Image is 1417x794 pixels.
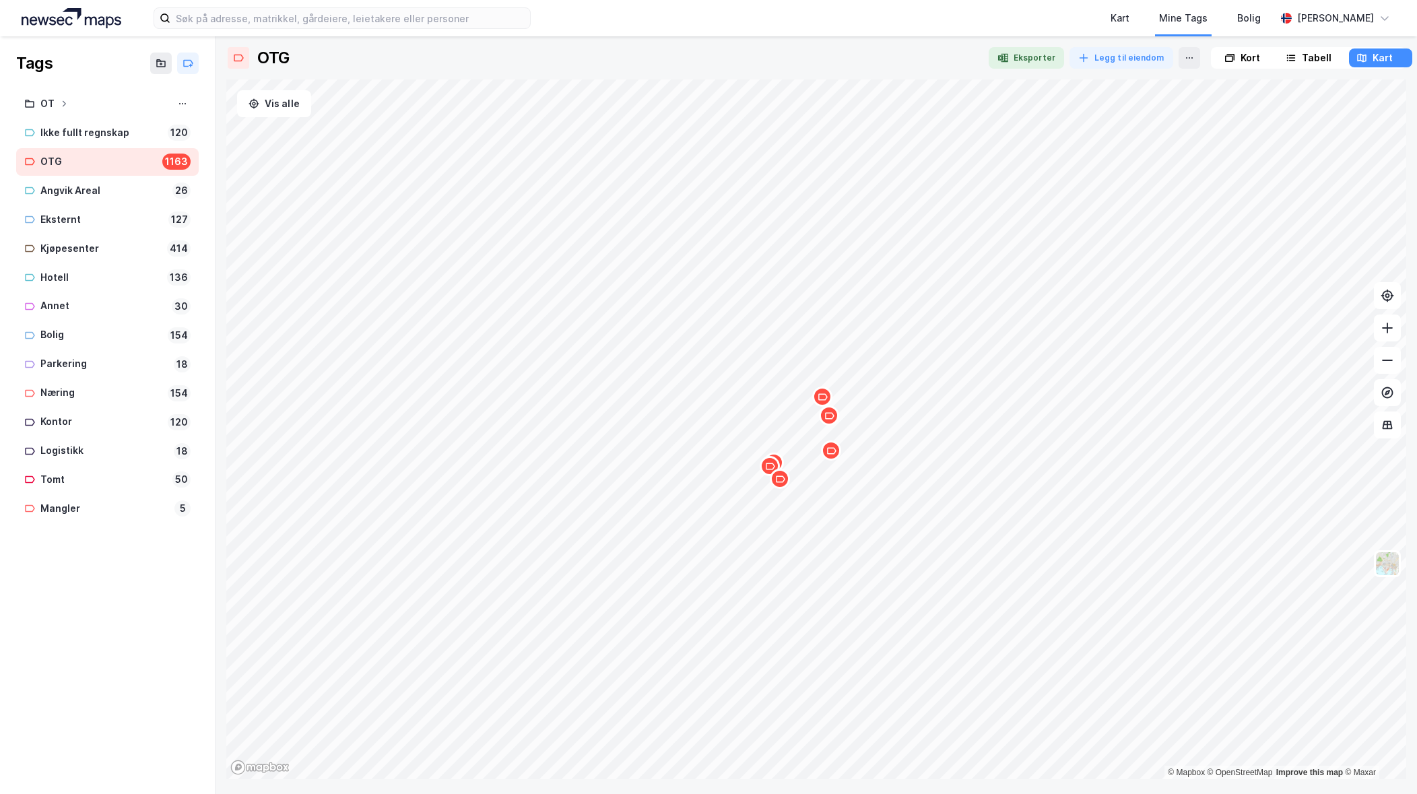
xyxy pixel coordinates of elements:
div: 26 [172,183,191,199]
div: Kart [1373,50,1393,66]
div: OTG [257,47,290,69]
a: Mapbox [1168,768,1205,777]
div: Kontrollprogram for chat [1350,729,1417,794]
div: Kontor [40,413,162,430]
a: Kontor120 [16,408,199,436]
a: Kjøpesenter414 [16,235,199,263]
div: 30 [172,298,191,315]
div: Tomt [40,471,167,488]
div: Tabell [1302,50,1331,66]
div: Kart [1111,10,1129,26]
div: 50 [172,471,191,488]
a: OTG1163 [16,148,199,176]
div: Map marker [821,440,841,461]
button: Vis alle [237,90,311,117]
div: 120 [168,125,191,141]
a: Maxar [1345,768,1376,777]
div: 127 [168,211,191,228]
button: Legg til eiendom [1069,47,1173,69]
div: 154 [168,327,191,343]
div: OT [40,96,55,112]
div: 18 [174,443,191,459]
div: 1163 [162,154,191,170]
div: OTG [40,154,157,170]
a: Eksternt127 [16,206,199,234]
a: Annet30 [16,292,199,320]
div: Annet [40,298,166,315]
a: Bolig154 [16,321,199,349]
a: OpenStreetMap [1208,768,1273,777]
div: Kort [1241,50,1260,66]
div: Parkering [40,356,168,372]
a: Tomt50 [16,466,199,494]
div: Ikke fullt regnskap [40,125,162,141]
iframe: Chat Widget [1350,729,1417,794]
div: Hotell [40,269,162,286]
div: 414 [167,240,191,257]
div: Kjøpesenter [40,240,162,257]
div: Map marker [770,469,790,489]
div: Map marker [812,387,832,407]
div: Tags [16,53,53,74]
div: 120 [168,414,191,430]
a: Næring154 [16,379,199,407]
div: Næring [40,385,162,401]
div: 136 [167,269,191,286]
canvas: Map [226,79,1406,779]
div: Bolig [40,327,162,343]
div: 18 [174,356,191,372]
div: Mine Tags [1159,10,1208,26]
div: Mangler [40,500,169,517]
a: Mapbox homepage [230,760,290,775]
div: Map marker [819,405,839,426]
img: Z [1375,551,1400,576]
div: Eksternt [40,211,163,228]
div: Bolig [1237,10,1261,26]
a: Improve this map [1276,768,1343,777]
a: Mangler5 [16,495,199,523]
div: 5 [174,500,191,517]
a: Ikke fullt regnskap120 [16,119,199,147]
a: Logistikk18 [16,437,199,465]
a: Angvik Areal26 [16,177,199,205]
div: [PERSON_NAME] [1297,10,1374,26]
div: 154 [168,385,191,401]
a: Hotell136 [16,264,199,292]
div: Angvik Areal [40,183,167,199]
div: Logistikk [40,442,168,459]
div: Map marker [760,456,780,476]
a: Parkering18 [16,350,199,378]
div: Map marker [764,453,784,473]
img: logo.a4113a55bc3d86da70a041830d287a7e.svg [22,8,121,28]
input: Søk på adresse, matrikkel, gårdeiere, leietakere eller personer [170,8,530,28]
button: Eksporter [989,47,1064,69]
